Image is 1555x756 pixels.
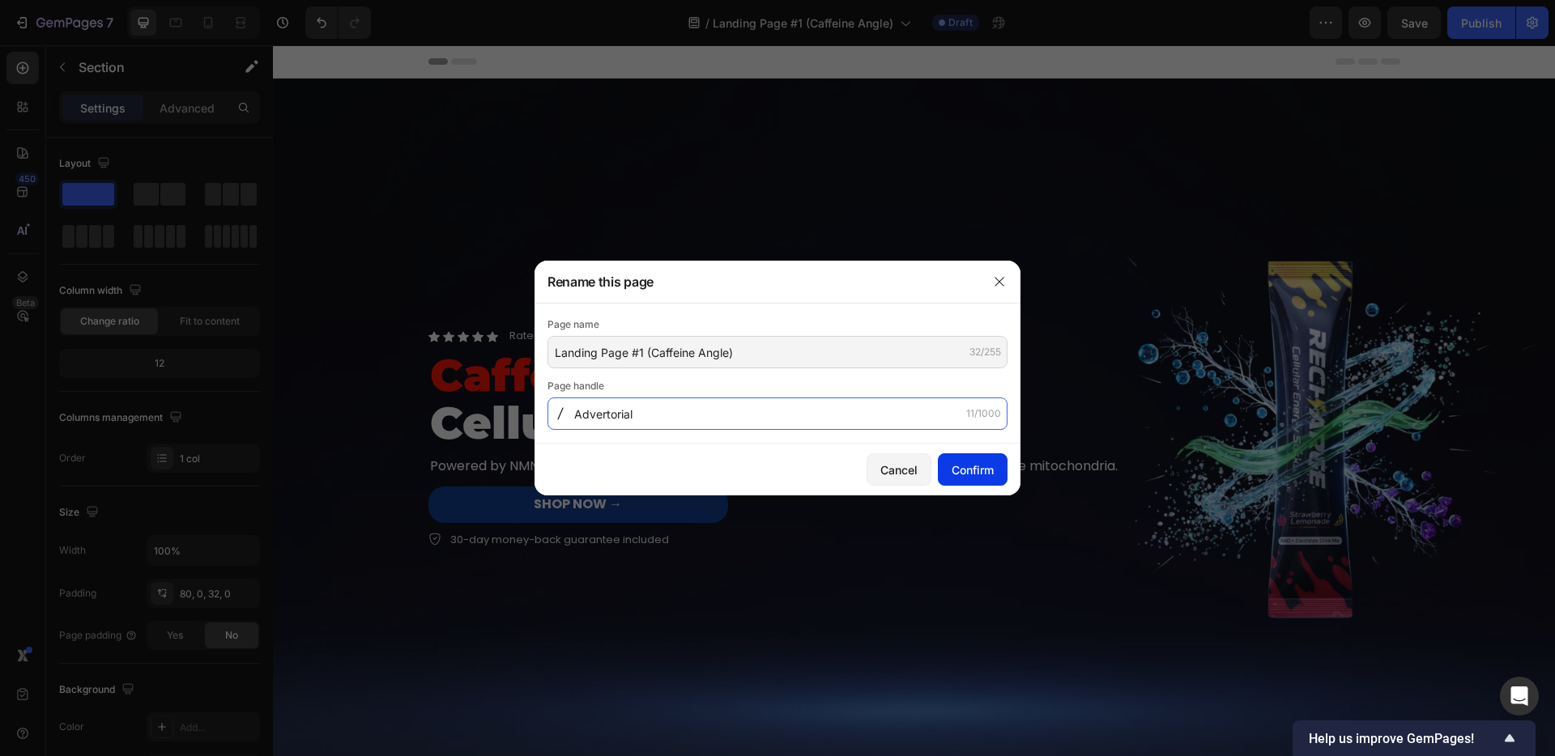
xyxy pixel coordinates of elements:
a: SHOP NOW → [155,441,455,478]
button: Cancel [867,453,931,486]
p: Powered by NMN, Recharge fuels your cells with lasting energy where it’s actually made in the mit... [157,410,1126,433]
span: SHOP NOW → [261,449,349,468]
div: 11/1000 [966,406,1001,421]
span: Help us improve GemPages! [1309,731,1500,746]
div: Confirm [952,461,994,478]
div: Page handle [547,378,1008,394]
div: Page name [547,316,1008,333]
h3: Rename this page [547,272,654,291]
p: Rated 4.9/5 Based on +10,000 Customers [236,284,453,298]
button: Show survey - Help us improve GemPages! [1309,728,1519,748]
h2: Cellular Energy Won't. [155,354,1127,401]
p: 30-day money-back guarantee included [177,486,396,503]
div: 32/255 [969,345,1001,359]
div: Cancel [880,461,918,478]
div: Open Intercom Messenger [1500,677,1539,716]
button: Confirm [938,453,1008,486]
h2: Caffeine Failed You [155,306,1127,354]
